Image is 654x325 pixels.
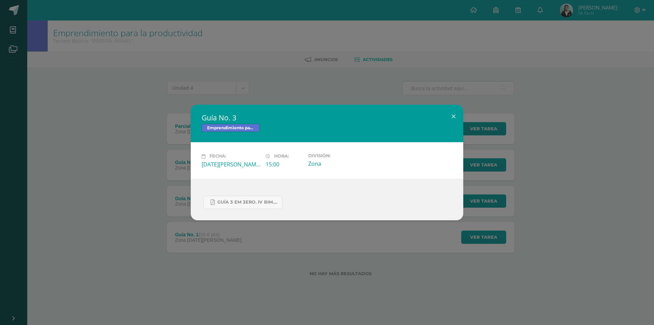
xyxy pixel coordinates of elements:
[203,196,282,209] a: GUÍA 3 EM 3ERO. IV BIM.docx.pdf
[444,105,463,128] button: Close (Esc)
[209,154,226,159] span: Fecha:
[202,124,260,132] span: Emprendimiento para la productividad
[266,161,303,168] div: 15:00
[202,161,260,168] div: [DATE][PERSON_NAME]
[308,153,367,158] label: División:
[202,113,452,122] h2: Guía No. 3
[274,154,289,159] span: Hora:
[217,200,279,205] span: GUÍA 3 EM 3ERO. IV BIM.docx.pdf
[308,160,367,167] div: Zona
